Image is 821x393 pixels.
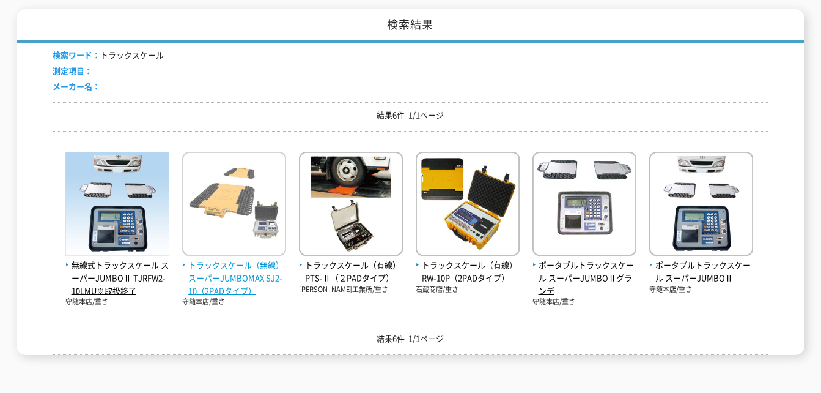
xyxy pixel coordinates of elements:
p: 守随本店/重さ [649,285,753,295]
span: 無線式トラックスケール スーパーJUMBOⅡ TJRFW2-10LMU※取扱終了 [65,259,169,297]
a: ポータブルトラックスケール スーパーJUMBOⅡグランデ [532,246,636,297]
a: トラックスケール（有線） RW-10P（2PADタイプ） [416,246,520,284]
a: ポータブルトラックスケール スーパーJUMBOⅡ [649,246,753,284]
p: 守随本店/重さ [182,297,286,307]
img: RW-10P（2PADタイプ） [416,152,520,259]
p: [PERSON_NAME]工業所/重さ [299,285,403,295]
img: スーパーJUMBOMAX SJ2-10（2PADタイプ） [182,152,286,259]
img: スーパーJUMBOⅡ [649,152,753,259]
p: 守随本店/重さ [532,297,636,307]
span: トラックスケール（有線） RW-10P（2PADタイプ） [416,259,520,285]
p: 結果6件 1/1ページ [53,332,768,345]
a: トラックスケール（有線） PTS-Ⅱ（２PADタイプ） [299,246,403,284]
img: スーパーJUMBOⅡグランデ [532,152,636,259]
a: 無線式トラックスケール スーパーJUMBOⅡ TJRFW2-10LMU※取扱終了 [65,246,169,297]
span: 測定項目： [53,65,92,77]
li: トラックスケール [53,49,164,62]
span: メーカー名： [53,80,100,92]
p: 石蔵商店/重さ [416,285,520,295]
img: スーパーJUMBOⅡ TJRFW2-10LMU※取扱終了 [65,152,169,259]
span: ポータブルトラックスケール スーパーJUMBOⅡグランデ [532,259,636,297]
span: 検索ワード： [53,49,100,61]
span: トラックスケール（無線） スーパーJUMBOMAX SJ2-10（2PADタイプ） [182,259,286,297]
img: PTS-Ⅱ（２PADタイプ） [299,152,403,259]
span: トラックスケール（有線） PTS-Ⅱ（２PADタイプ） [299,259,403,285]
h1: 検索結果 [17,9,804,43]
p: 結果6件 1/1ページ [53,109,768,122]
p: 守随本店/重さ [65,297,169,307]
a: トラックスケール（無線） スーパーJUMBOMAX SJ2-10（2PADタイプ） [182,246,286,297]
span: ポータブルトラックスケール スーパーJUMBOⅡ [649,259,753,285]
